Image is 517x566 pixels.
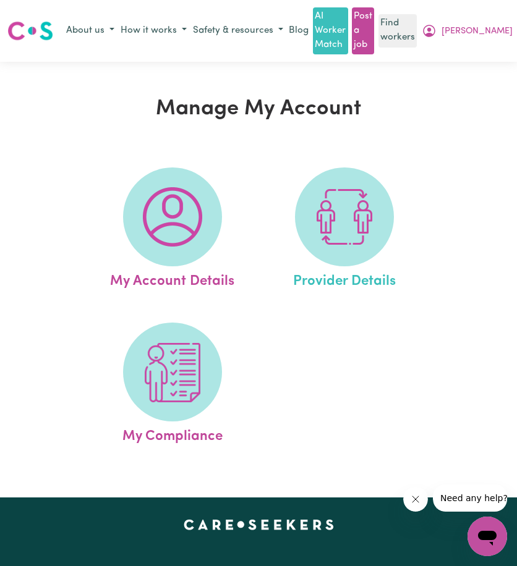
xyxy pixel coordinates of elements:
[286,22,311,41] a: Blog
[7,9,75,19] span: Need any help?
[90,167,255,292] a: My Account Details
[442,25,513,38] span: [PERSON_NAME]
[90,323,255,447] a: My Compliance
[403,487,428,512] iframe: Close message
[7,20,53,42] img: Careseekers logo
[419,20,516,41] button: My Account
[184,520,334,530] a: Careseekers home page
[378,14,417,48] a: Find workers
[352,7,374,54] a: Post a job
[313,7,348,54] a: AI Worker Match
[51,96,467,122] h1: Manage My Account
[262,167,427,292] a: Provider Details
[293,266,396,292] span: Provider Details
[7,17,53,45] a: Careseekers logo
[63,21,117,41] button: About us
[190,21,286,41] button: Safety & resources
[110,266,234,292] span: My Account Details
[433,484,507,512] iframe: Message from company
[468,517,507,556] iframe: Button to launch messaging window
[117,21,190,41] button: How it works
[122,421,223,447] span: My Compliance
